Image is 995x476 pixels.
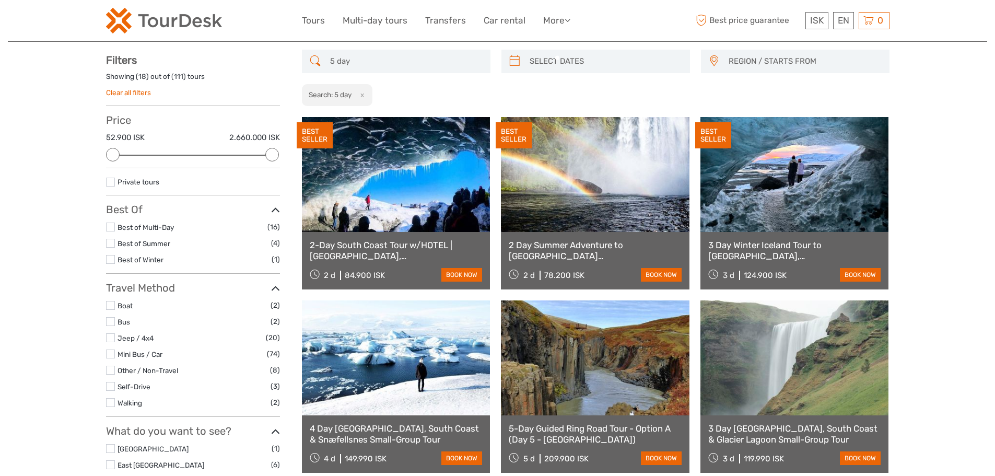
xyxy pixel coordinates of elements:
h3: Price [106,114,280,126]
div: BEST SELLER [496,122,532,148]
a: Walking [118,399,142,407]
div: 124.900 ISK [744,271,787,280]
a: book now [840,268,881,282]
span: (16) [267,221,280,233]
a: 2-Day South Coast Tour w/HOTEL | [GEOGRAPHIC_DATA], [GEOGRAPHIC_DATA], [GEOGRAPHIC_DATA] & Waterf... [310,240,483,261]
button: x [353,89,367,100]
strong: Filters [106,54,137,66]
a: Private tours [118,178,159,186]
span: (1) [272,443,280,455]
a: book now [641,451,682,465]
span: ISK [810,15,824,26]
div: BEST SELLER [297,122,333,148]
a: 3 Day Winter Iceland Tour to [GEOGRAPHIC_DATA], [GEOGRAPHIC_DATA], [GEOGRAPHIC_DATA] and [GEOGRAP... [708,240,881,261]
a: Best of Summer [118,239,170,248]
span: Best price guarantee [694,12,803,29]
a: Self-Drive [118,382,150,391]
span: 0 [876,15,885,26]
h3: What do you want to see? [106,425,280,437]
span: 2 d [523,271,535,280]
a: Bus [118,318,130,326]
span: 3 d [723,454,734,463]
img: 120-15d4194f-c635-41b9-a512-a3cb382bfb57_logo_small.png [106,8,222,33]
a: Jeep / 4x4 [118,334,154,342]
span: (2) [271,397,280,409]
a: East [GEOGRAPHIC_DATA] [118,461,204,469]
span: (6) [271,459,280,471]
a: Best of Multi-Day [118,223,174,231]
span: 4 d [324,454,335,463]
span: 5 d [523,454,535,463]
label: 18 [138,72,146,82]
h2: Search: 5 day [309,90,352,99]
a: 3 Day [GEOGRAPHIC_DATA], South Coast & Glacier Lagoon Small-Group Tour [708,423,881,445]
a: book now [441,268,482,282]
a: book now [840,451,881,465]
span: 3 d [723,271,734,280]
span: (74) [267,348,280,360]
div: 84.900 ISK [345,271,385,280]
label: 2.660.000 ISK [229,132,280,143]
p: We're away right now. Please check back later! [15,18,118,27]
a: book now [441,451,482,465]
div: 119.990 ISK [744,454,784,463]
span: (3) [271,380,280,392]
input: SELECT DATES [525,52,685,71]
a: Tours [302,13,325,28]
a: Boat [118,301,133,310]
a: 5-Day Guided Ring Road Tour - Option A (Day 5 - [GEOGRAPHIC_DATA]) [509,423,682,445]
span: (8) [270,364,280,376]
a: Clear all filters [106,88,151,97]
label: 52.900 ISK [106,132,145,143]
span: (20) [266,332,280,344]
a: 2 Day Summer Adventure to [GEOGRAPHIC_DATA] [GEOGRAPHIC_DATA], Glacier Hiking, [GEOGRAPHIC_DATA],... [509,240,682,261]
a: 4 Day [GEOGRAPHIC_DATA], South Coast & Snæfellsnes Small-Group Tour [310,423,483,445]
button: REGION / STARTS FROM [724,53,884,70]
div: 78.200 ISK [544,271,584,280]
a: book now [641,268,682,282]
div: Showing ( ) out of ( ) tours [106,72,280,88]
span: (1) [272,253,280,265]
a: Other / Non-Travel [118,366,178,375]
label: 111 [174,72,183,82]
a: Car rental [484,13,525,28]
div: BEST SELLER [695,122,731,148]
button: Open LiveChat chat widget [120,16,133,29]
input: SEARCH [326,52,485,71]
div: 149.990 ISK [345,454,387,463]
span: (2) [271,299,280,311]
a: Transfers [425,13,466,28]
a: Mini Bus / Car [118,350,162,358]
div: 209.900 ISK [544,454,589,463]
span: (4) [271,237,280,249]
span: (2) [271,316,280,328]
h3: Best Of [106,203,280,216]
span: 2 d [324,271,335,280]
h3: Travel Method [106,282,280,294]
a: [GEOGRAPHIC_DATA] [118,445,189,453]
div: EN [833,12,854,29]
a: Multi-day tours [343,13,407,28]
a: Best of Winter [118,256,163,264]
a: More [543,13,570,28]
